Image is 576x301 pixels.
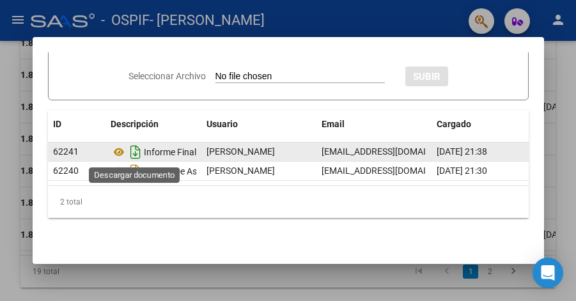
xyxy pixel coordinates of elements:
span: [EMAIL_ADDRESS][DOMAIN_NAME] [322,146,463,157]
span: [PERSON_NAME] [206,166,275,176]
span: Descripción [111,119,159,129]
span: [DATE] 21:30 [437,166,487,176]
datatable-header-cell: Email [316,111,432,138]
span: 62241 [53,146,79,157]
datatable-header-cell: Usuario [201,111,316,138]
span: Cargado [437,119,471,129]
span: 62240 [53,166,79,176]
span: [PERSON_NAME] [206,146,275,157]
span: Usuario [206,119,238,129]
div: 2 total [48,186,529,218]
datatable-header-cell: Descripción [105,111,201,138]
datatable-header-cell: ID [48,111,105,138]
span: ID [53,119,61,129]
div: Informe Final 2024 [111,142,196,162]
datatable-header-cell: Cargado [432,111,527,138]
div: Planilla De Asistencia [111,161,196,181]
span: SUBIR [413,71,440,82]
span: Email [322,119,345,129]
i: Descargar documento [127,161,144,181]
button: SUBIR [405,66,448,86]
span: [DATE] 21:38 [437,146,487,157]
div: Open Intercom Messenger [533,258,563,288]
i: Descargar documento [127,142,144,162]
span: Seleccionar Archivo [128,71,206,81]
span: [EMAIL_ADDRESS][DOMAIN_NAME] [322,166,463,176]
